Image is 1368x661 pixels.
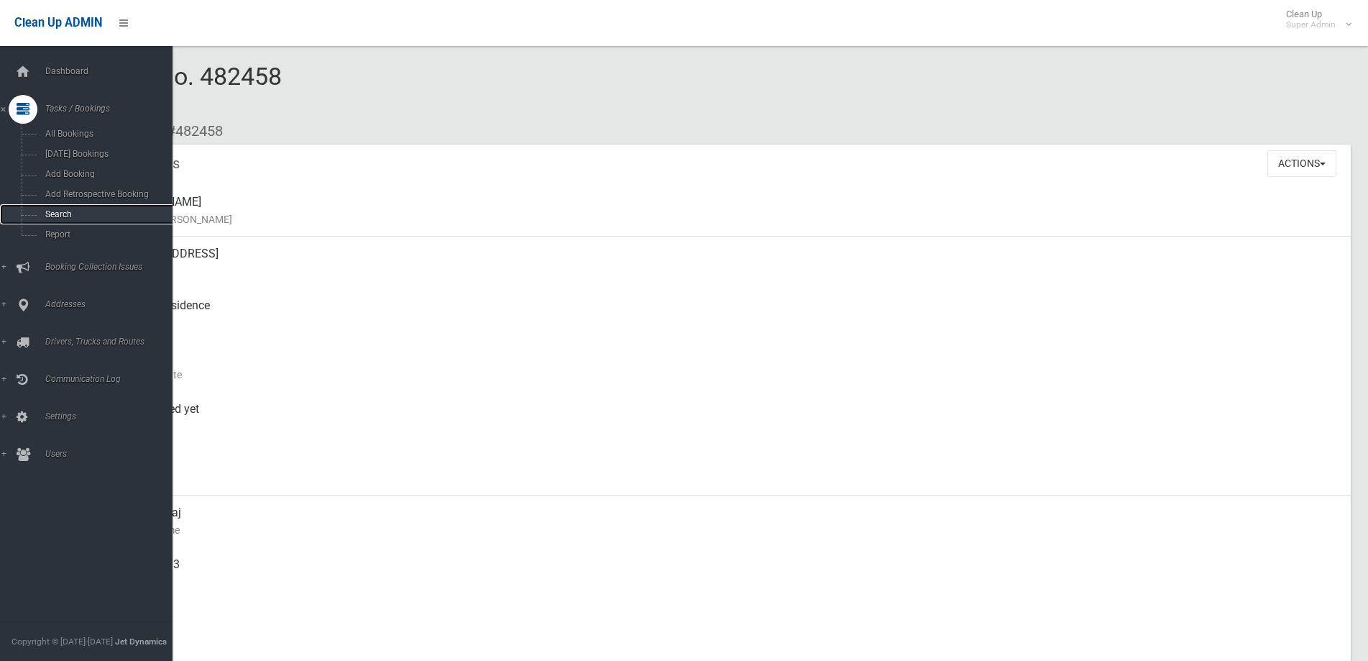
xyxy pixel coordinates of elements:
[157,118,223,145] li: #482458
[41,104,185,114] span: Tasks / Bookings
[115,211,1339,228] small: Name of [PERSON_NAME]
[115,547,1339,599] div: 0414502673
[41,229,173,240] span: Report
[12,637,113,647] span: Copyright © [DATE]-[DATE]
[41,299,185,309] span: Addresses
[41,374,185,384] span: Communication Log
[1286,19,1336,30] small: Super Admin
[115,314,1339,332] small: Pickup Point
[41,337,185,347] span: Drivers, Trucks and Routes
[115,521,1339,539] small: Contact Name
[41,262,185,272] span: Booking Collection Issues
[1279,9,1350,30] span: Clean Up
[115,496,1339,547] div: Fatima El saj
[115,444,1339,496] div: [DATE]
[115,470,1339,487] small: Zone
[115,237,1339,288] div: [STREET_ADDRESS]
[41,209,173,219] span: Search
[41,189,173,199] span: Add Retrospective Booking
[41,66,185,76] span: Dashboard
[41,129,173,139] span: All Bookings
[14,16,102,29] span: Clean Up ADMIN
[115,573,1339,591] small: Mobile
[115,599,1339,651] div: None given
[115,625,1339,642] small: Landline
[115,185,1339,237] div: [PERSON_NAME]
[115,263,1339,280] small: Address
[41,411,185,421] span: Settings
[1267,150,1336,177] button: Actions
[63,62,282,118] span: Booking No. 482458
[115,418,1339,435] small: Collected At
[115,340,1339,392] div: [DATE]
[41,449,185,459] span: Users
[115,366,1339,383] small: Collection Date
[115,288,1339,340] div: Front of Residence
[115,637,167,647] strong: Jet Dynamics
[115,392,1339,444] div: Not collected yet
[41,169,173,179] span: Add Booking
[41,149,173,159] span: [DATE] Bookings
